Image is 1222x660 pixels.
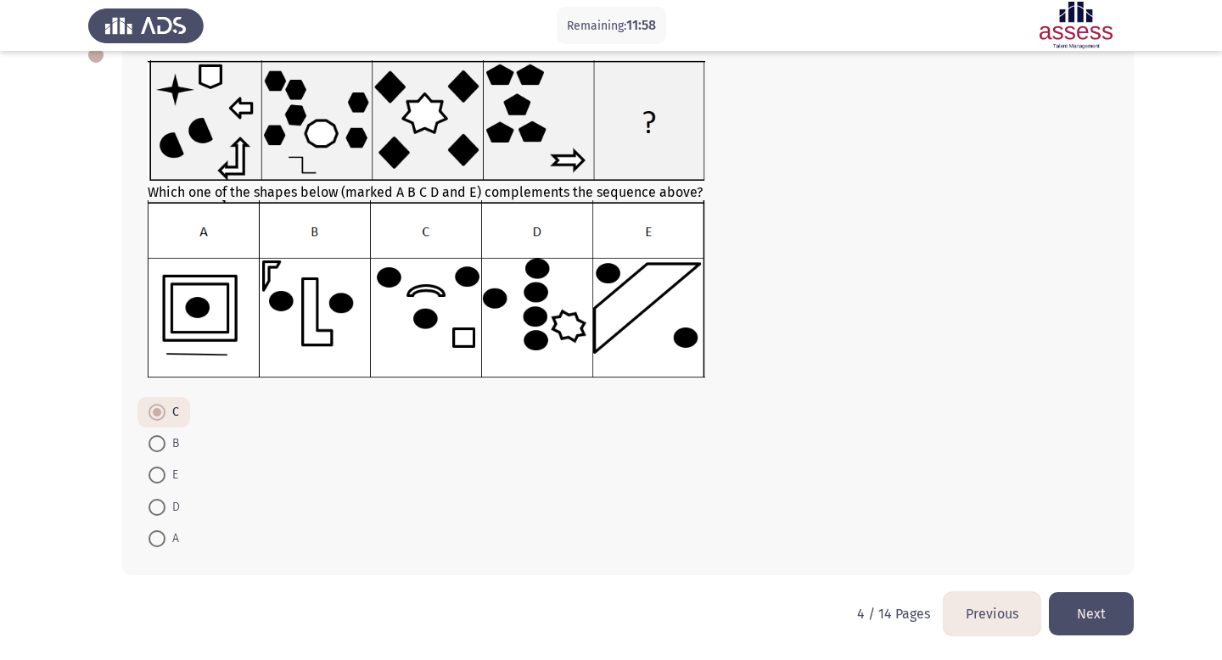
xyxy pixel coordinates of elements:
[1049,592,1134,635] button: load next page
[88,2,204,49] img: Assess Talent Management logo
[148,60,705,181] img: UkFYYV8wOTRfQS5wbmcxNjkxMzMzNDM5Mjg2.png
[165,433,179,454] span: B
[165,402,179,422] span: C
[1018,2,1134,49] img: Assessment logo of ASSESS Focus 4 Module Assessment (EN/AR) (Advanced - IB)
[944,592,1040,635] button: load previous page
[165,465,178,485] span: E
[165,529,179,549] span: A
[857,606,930,622] p: 4 / 14 Pages
[148,200,705,377] img: UkFYYV8wOTRfQi5wbmcxNjkxMzMzNDQ3OTcw.png
[567,15,656,36] p: Remaining:
[626,17,656,33] span: 11:58
[148,60,1108,381] div: Which one of the shapes below (marked A B C D and E) complements the sequence above?
[165,497,180,517] span: D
